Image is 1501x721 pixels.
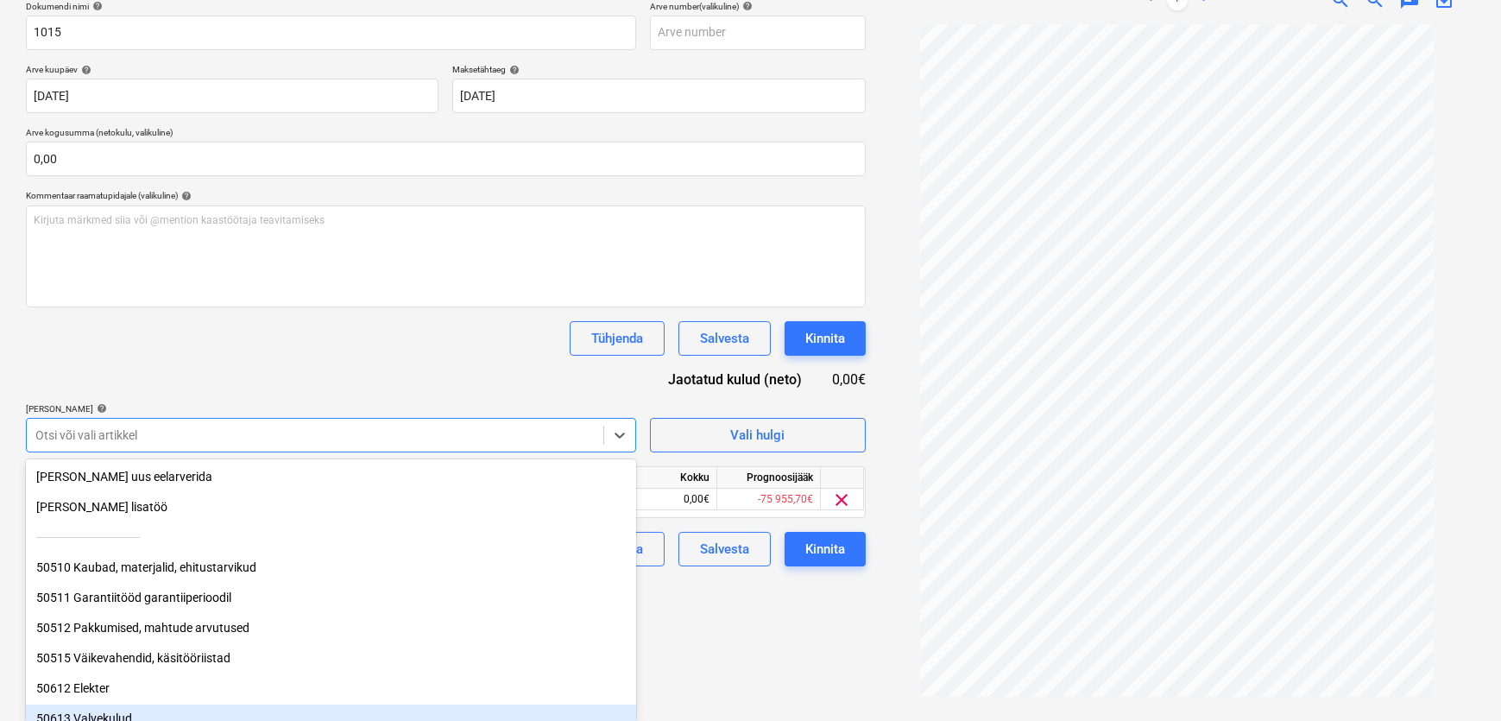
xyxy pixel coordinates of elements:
[93,403,107,414] span: help
[26,79,438,113] input: Arve kuupäeva pole määratud.
[26,553,636,581] div: 50510 Kaubad, materjalid, ehitustarvikud
[26,614,636,642] div: 50512 Pakkumised, mahtude arvutused
[641,370,829,389] div: Jaotatud kulud (neto)
[614,467,717,489] div: Kokku
[678,321,771,356] button: Salvesta
[26,523,636,551] div: ------------------------------
[26,127,866,142] p: Arve kogusumma (netokulu, valikuline)
[700,538,749,560] div: Salvesta
[78,65,91,75] span: help
[26,584,636,611] div: 50511 Garantiitööd garantiiperioodil
[506,65,520,75] span: help
[26,644,636,672] div: 50515 Väikevahendid, käsitööriistad
[26,64,438,75] div: Arve kuupäev
[26,463,636,490] div: [PERSON_NAME] uus eelarverida
[730,424,785,446] div: Vali hulgi
[614,489,717,510] div: 0,00€
[26,493,636,521] div: [PERSON_NAME] lisatöö
[178,191,192,201] span: help
[739,1,753,11] span: help
[650,1,866,12] div: Arve number (valikuline)
[26,674,636,702] div: 50612 Elekter
[805,327,845,350] div: Kinnita
[650,418,866,452] button: Vali hulgi
[89,1,103,11] span: help
[650,16,866,50] input: Arve number
[717,489,821,510] div: -75 955,70€
[829,370,866,389] div: 0,00€
[591,327,643,350] div: Tühjenda
[1415,638,1501,721] iframe: Chat Widget
[785,532,866,566] button: Kinnita
[700,327,749,350] div: Salvesta
[26,463,636,490] div: Lisa uus eelarverida
[832,490,853,510] span: clear
[785,321,866,356] button: Kinnita
[717,467,821,489] div: Prognoosijääk
[805,538,845,560] div: Kinnita
[26,493,636,521] div: Lisa uus lisatöö
[26,403,636,414] div: [PERSON_NAME]
[452,64,865,75] div: Maksetähtaeg
[570,321,665,356] button: Tühjenda
[26,1,636,12] div: Dokumendi nimi
[26,16,636,50] input: Dokumendi nimi
[26,142,866,176] input: Arve kogusumma (netokulu, valikuline)
[678,532,771,566] button: Salvesta
[26,190,866,201] div: Kommentaar raamatupidajale (valikuline)
[452,79,865,113] input: Tähtaega pole määratud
